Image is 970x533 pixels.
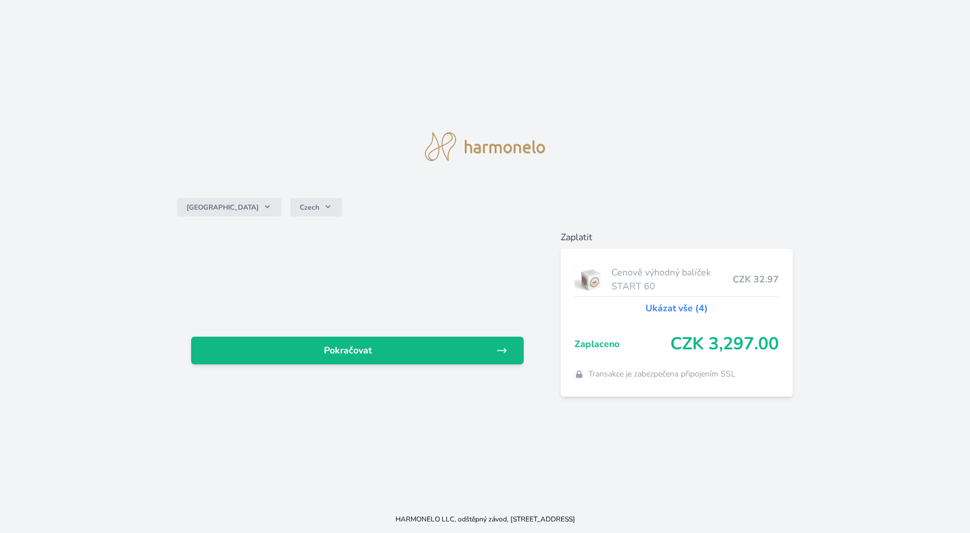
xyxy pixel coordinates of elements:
[425,132,545,161] img: logo.svg
[561,230,793,244] h6: Zaplatit
[588,368,736,380] span: Transakce je zabezpečena připojením SSL
[646,301,708,315] a: Ukázat vše (4)
[200,344,496,357] span: Pokračovat
[574,337,671,351] span: Zaplaceno
[670,334,779,355] span: CZK 3,297.00
[290,198,342,217] button: Czech
[611,266,733,293] span: Cenově výhodný balíček START 60
[733,273,779,286] span: CZK 32.97
[191,337,524,364] a: Pokračovat
[186,203,259,212] span: [GEOGRAPHIC_DATA]
[177,198,281,217] button: [GEOGRAPHIC_DATA]
[574,265,607,294] img: start.jpg
[300,203,319,212] span: Czech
